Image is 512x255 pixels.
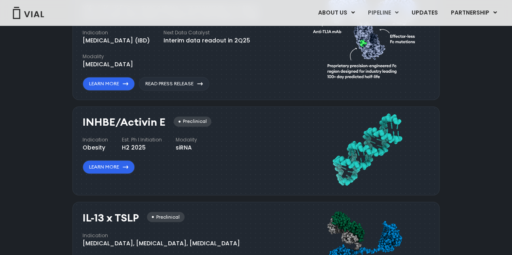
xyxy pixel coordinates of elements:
[174,116,211,126] div: Preclinical
[83,232,240,239] h4: Indication
[83,60,133,69] div: [MEDICAL_DATA]
[122,143,162,152] div: H2 2025
[12,7,45,19] img: Vial Logo
[361,6,405,20] a: PIPELINEMenu Toggle
[83,212,139,223] h3: IL-13 x TSLP
[83,77,135,91] a: Learn More
[83,53,133,60] h4: Modality
[147,212,185,222] div: Preclinical
[444,6,504,20] a: PARTNERSHIPMenu Toggle
[83,36,150,45] div: [MEDICAL_DATA] (IBD)
[312,6,361,20] a: ABOUT USMenu Toggle
[164,29,250,36] h4: Next Data Catalyst
[122,136,162,143] h4: Est. Ph I Initiation
[83,239,240,247] div: [MEDICAL_DATA], [MEDICAL_DATA], [MEDICAL_DATA]
[83,136,108,143] h4: Indication
[83,160,135,174] a: Learn More
[164,36,250,45] div: Interim data readout in 2Q25
[139,77,209,91] a: Read Press Release
[83,29,150,36] h4: Indication
[176,136,197,143] h4: Modality
[83,143,108,152] div: Obesity
[176,143,197,152] div: siRNA
[405,6,444,20] a: UPDATES
[83,116,166,128] h3: INHBE/Activin E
